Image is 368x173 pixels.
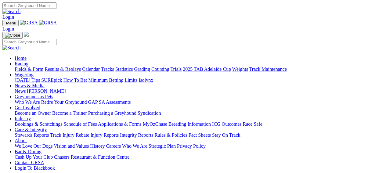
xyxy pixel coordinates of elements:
a: Get Involved [15,105,40,110]
img: Search [2,45,21,51]
a: Track Injury Rebate [50,132,89,138]
a: Stewards Reports [15,132,49,138]
a: Contact GRSA [15,160,44,165]
a: Vision and Values [54,143,89,149]
a: Isolynx [139,77,153,83]
a: Stay On Track [212,132,240,138]
a: We Love Our Dogs [15,143,52,149]
a: News & Media [15,83,45,88]
a: Become a Trainer [52,110,87,116]
a: Results & Replays [45,67,81,72]
img: logo-grsa-white.png [24,32,29,37]
a: Become an Owner [15,110,51,116]
a: How To Bet [63,77,87,83]
a: Who We Are [122,143,147,149]
a: Care & Integrity [15,127,47,132]
img: GRSA [39,20,57,26]
a: Purchasing a Greyhound [88,110,136,116]
a: 2025 TAB Adelaide Cup [183,67,231,72]
a: Tracks [101,67,114,72]
img: GRSA [20,20,38,26]
a: Cash Up Your Club [15,154,53,160]
a: Strategic Plan [149,143,176,149]
a: Racing [15,61,28,66]
a: GAP SA Assessments [88,99,131,105]
a: Schedule of Fees [63,121,97,127]
img: Search [2,9,21,14]
a: Statistics [115,67,133,72]
div: Bar & Dining [15,154,366,160]
button: Toggle navigation [2,32,23,39]
a: [DATE] Tips [15,77,40,83]
a: Syndication [138,110,161,116]
a: Fields & Form [15,67,43,72]
a: ICG Outcomes [212,121,241,127]
a: Industry [15,116,31,121]
a: News [15,88,26,94]
a: Rules & Policies [154,132,187,138]
div: News & Media [15,88,366,94]
a: Bar & Dining [15,149,41,154]
input: Search [2,39,56,45]
a: Fact Sheets [189,132,211,138]
a: History [90,143,105,149]
div: Greyhounds as Pets [15,99,366,105]
a: Integrity Reports [120,132,153,138]
a: Login [2,26,14,31]
a: Retire Your Greyhound [41,99,87,105]
a: Breeding Information [168,121,211,127]
a: Wagering [15,72,34,77]
a: Trials [170,67,182,72]
a: Calendar [82,67,100,72]
div: Get Involved [15,110,366,116]
a: Careers [106,143,121,149]
a: Greyhounds as Pets [15,94,53,99]
a: Home [15,56,27,61]
a: Chasers Restaurant & Function Centre [54,154,129,160]
a: Injury Reports [90,132,119,138]
a: Weights [232,67,248,72]
a: Login To Blackbook [15,165,55,171]
a: MyOzChase [143,121,167,127]
div: Racing [15,67,366,72]
a: Who We Are [15,99,40,105]
a: Privacy Policy [177,143,206,149]
a: Race Safe [243,121,262,127]
div: Industry [15,121,366,127]
div: Wagering [15,77,366,83]
a: Bookings & Scratchings [15,121,62,127]
img: Close [5,33,20,38]
button: Toggle navigation [2,20,19,26]
input: Search [2,2,56,9]
a: Minimum Betting Limits [88,77,137,83]
a: SUREpick [41,77,62,83]
div: About [15,143,366,149]
a: Track Maintenance [249,67,287,72]
span: Menu [6,21,16,25]
a: Applications & Forms [98,121,142,127]
div: Care & Integrity [15,132,366,138]
a: [PERSON_NAME] [27,88,66,94]
a: About [15,138,27,143]
a: Grading [134,67,150,72]
a: Login [2,14,14,20]
a: Coursing [151,67,169,72]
